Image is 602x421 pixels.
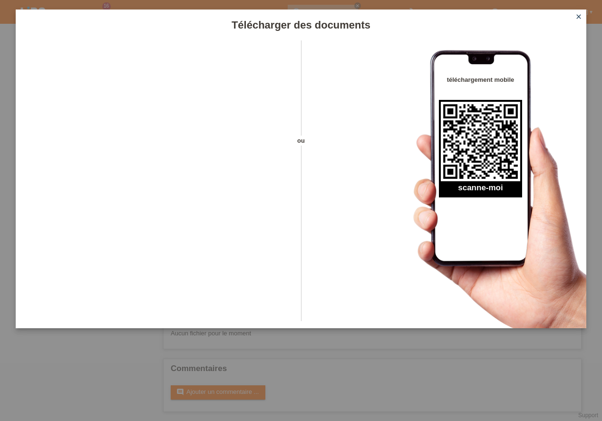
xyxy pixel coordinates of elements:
iframe: Upload [30,64,284,302]
a: close [573,12,585,23]
h4: téléchargement mobile [439,76,522,83]
h2: scanne-moi [439,183,522,197]
i: close [575,13,583,20]
h1: Télécharger des documents [16,19,586,31]
span: ou [284,136,318,146]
